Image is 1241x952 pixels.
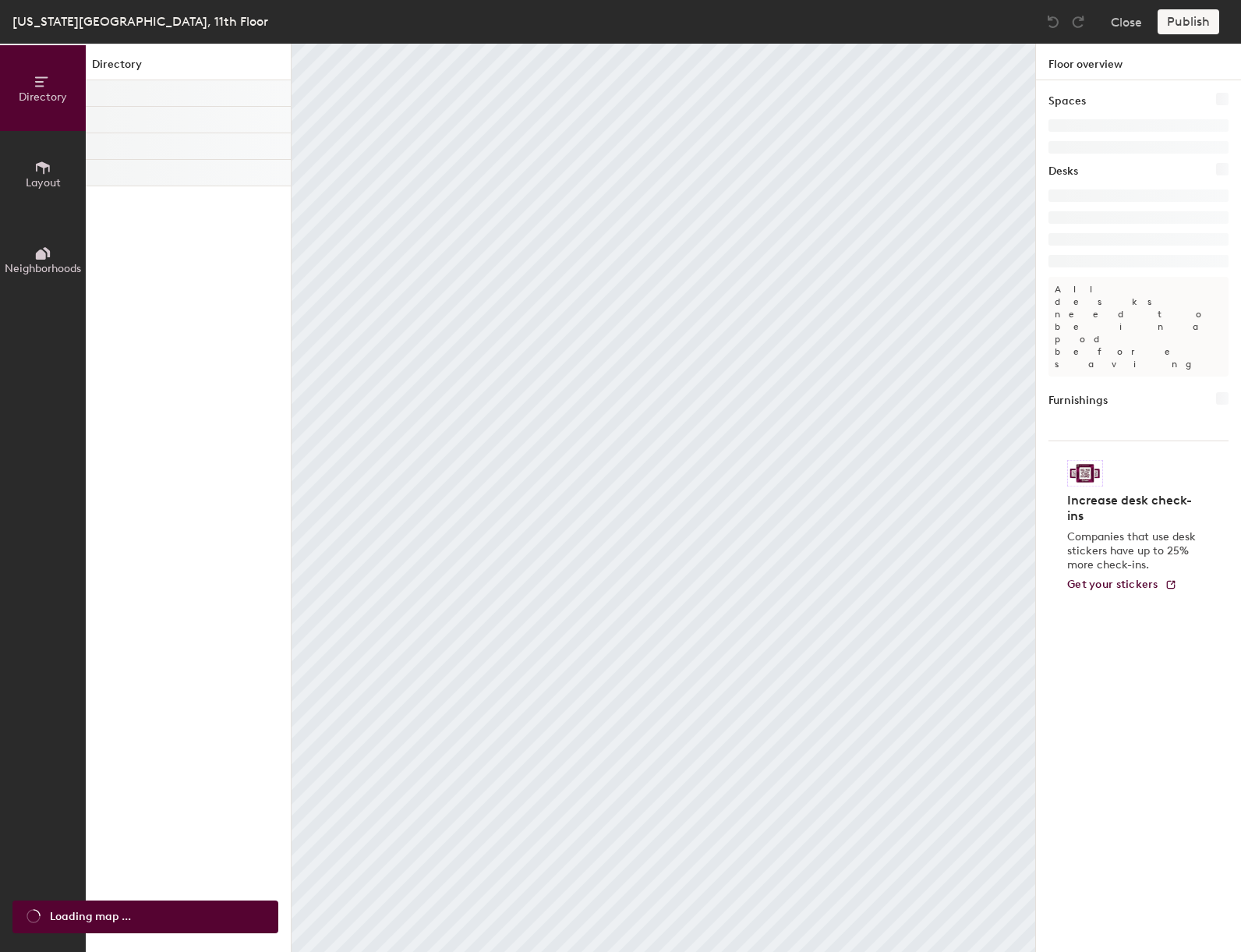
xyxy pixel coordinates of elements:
[1036,44,1241,80] h1: Floor overview
[1048,392,1108,409] h1: Furnishings
[50,908,131,925] span: Loading map ...
[1067,460,1103,487] img: Sticker logo
[5,262,81,275] span: Neighborhoods
[1048,93,1086,110] h1: Spaces
[1067,493,1200,524] h4: Increase desk check-ins
[1048,163,1078,180] h1: Desks
[1045,14,1061,30] img: Undo
[1067,578,1158,591] span: Get your stickers
[12,12,268,31] div: [US_STATE][GEOGRAPHIC_DATA], 11th Floor
[1067,579,1177,592] a: Get your stickers
[19,90,67,104] span: Directory
[1111,9,1142,34] button: Close
[1067,530,1200,572] p: Companies that use desk stickers have up to 25% more check-ins.
[1070,14,1086,30] img: Redo
[86,56,291,80] h1: Directory
[292,44,1035,952] canvas: Map
[26,176,61,189] span: Layout
[1048,277,1229,377] p: All desks need to be in a pod before saving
